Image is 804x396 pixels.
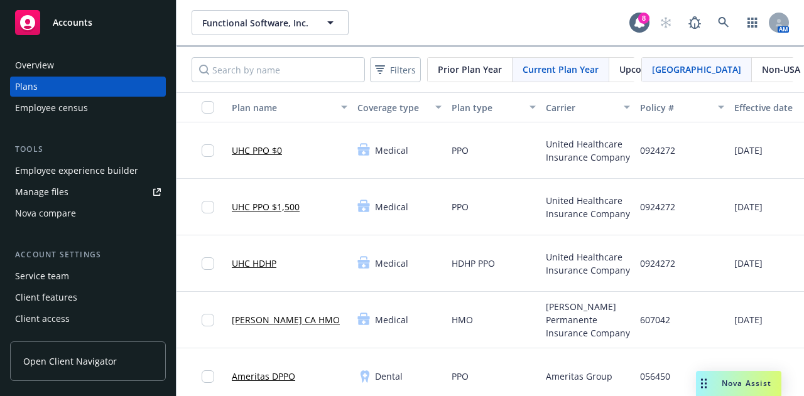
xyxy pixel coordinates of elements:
[734,200,763,213] span: [DATE]
[734,313,763,326] span: [DATE]
[202,201,214,213] input: Toggle Row Selected
[740,10,765,35] a: Switch app
[192,10,349,35] button: Functional Software, Inc.
[192,57,365,82] input: Search by name
[682,10,707,35] a: Report a Bug
[10,143,166,156] div: Tools
[546,194,630,220] span: United Healthcare Insurance Company
[232,144,282,157] a: UHC PPO $0
[10,5,166,40] a: Accounts
[722,378,771,388] span: Nova Assist
[232,200,300,213] a: UHC PPO $1,500
[375,144,408,157] span: Medical
[541,92,635,122] button: Carrier
[10,309,166,329] a: Client access
[640,370,670,383] span: 056450
[202,314,214,326] input: Toggle Row Selected
[640,257,675,270] span: 0924272
[10,266,166,286] a: Service team
[357,101,428,114] div: Coverage type
[375,257,408,270] span: Medical
[375,200,408,213] span: Medical
[15,98,88,118] div: Employee census
[452,370,469,383] span: PPO
[232,370,295,383] a: Ameritas DPPO
[202,101,214,114] input: Select all
[638,13,649,24] div: 8
[352,92,447,122] button: Coverage type
[15,203,76,223] div: Nova compare
[10,161,166,181] a: Employee experience builder
[546,250,630,277] span: United Healthcare Insurance Company
[640,313,670,326] span: 607042
[452,200,469,213] span: PPO
[15,266,69,286] div: Service team
[546,300,630,340] span: [PERSON_NAME] Permanente Insurance Company
[711,10,736,35] a: Search
[696,371,781,396] button: Nova Assist
[653,10,678,35] a: Start snowing
[10,249,166,261] div: Account settings
[10,77,166,97] a: Plans
[372,61,418,79] span: Filters
[15,161,138,181] div: Employee experience builder
[15,182,68,202] div: Manage files
[635,92,729,122] button: Policy #
[10,203,166,223] a: Nova compare
[452,313,473,326] span: HMO
[227,92,352,122] button: Plan name
[15,287,77,308] div: Client features
[734,144,763,157] span: [DATE]
[375,370,403,383] span: Dental
[640,101,710,114] div: Policy #
[202,144,214,157] input: Toggle Row Selected
[10,182,166,202] a: Manage files
[53,18,92,28] span: Accounts
[15,55,54,75] div: Overview
[375,313,408,326] span: Medical
[370,57,421,82] button: Filters
[640,144,675,157] span: 0924272
[232,101,334,114] div: Plan name
[546,101,616,114] div: Carrier
[762,63,800,76] span: Non-USA
[619,63,705,76] span: Upcoming Plan Year
[523,63,599,76] span: Current Plan Year
[546,137,630,164] span: United Healthcare Insurance Company
[696,371,712,396] div: Drag to move
[10,55,166,75] a: Overview
[232,313,340,326] a: [PERSON_NAME] CA HMO
[452,101,522,114] div: Plan type
[447,92,541,122] button: Plan type
[15,309,70,329] div: Client access
[10,98,166,118] a: Employee census
[390,63,416,77] span: Filters
[546,370,612,383] span: Ameritas Group
[202,16,311,29] span: Functional Software, Inc.
[15,77,38,97] div: Plans
[202,370,214,383] input: Toggle Row Selected
[734,257,763,270] span: [DATE]
[438,63,502,76] span: Prior Plan Year
[232,257,276,270] a: UHC HDHP
[23,355,117,368] span: Open Client Navigator
[202,257,214,270] input: Toggle Row Selected
[10,287,166,308] a: Client features
[452,257,495,270] span: HDHP PPO
[652,63,741,76] span: [GEOGRAPHIC_DATA]
[734,370,763,383] span: [DATE]
[452,144,469,157] span: PPO
[640,200,675,213] span: 0924272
